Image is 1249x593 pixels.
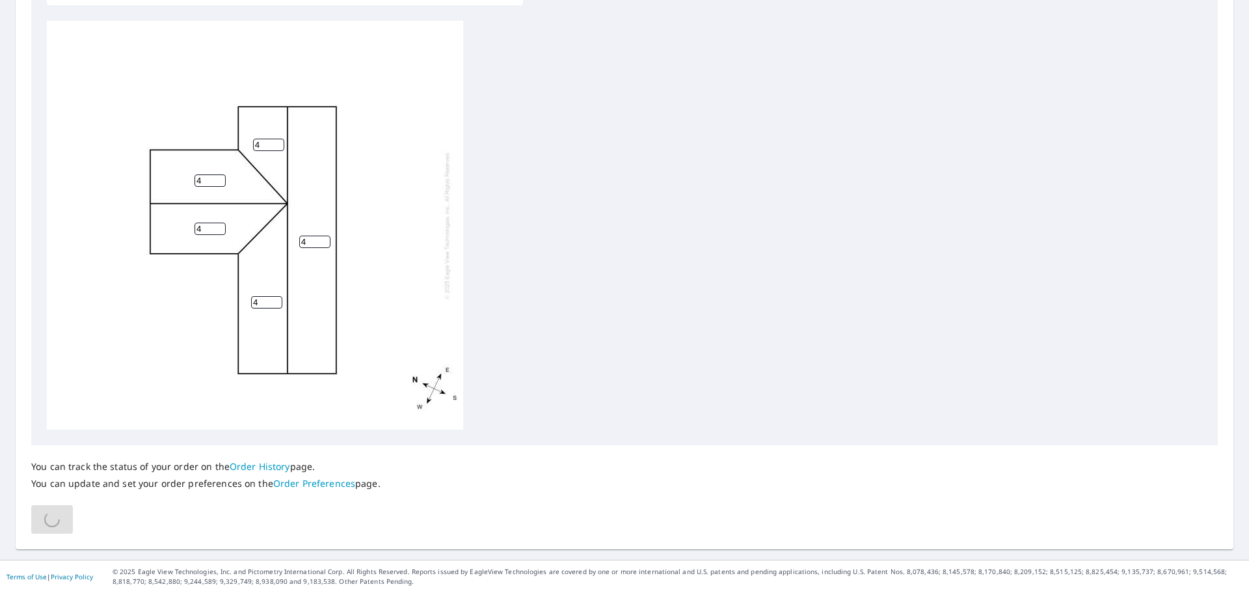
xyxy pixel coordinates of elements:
a: Terms of Use [7,572,47,581]
a: Order History [230,460,290,473]
p: You can update and set your order preferences on the page. [31,478,381,490]
p: | [7,573,93,581]
a: Order Preferences [273,477,355,490]
p: © 2025 Eagle View Technologies, Inc. and Pictometry International Corp. All Rights Reserved. Repo... [113,567,1242,586]
a: Privacy Policy [51,572,93,581]
p: You can track the status of your order on the page. [31,461,381,473]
